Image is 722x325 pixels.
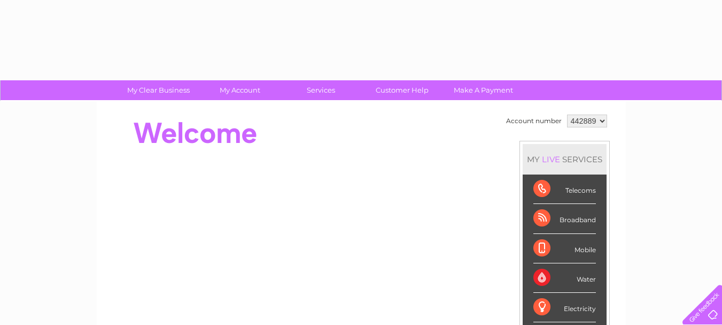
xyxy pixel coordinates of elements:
div: Electricity [533,293,596,322]
div: Water [533,263,596,293]
a: Make A Payment [439,80,527,100]
td: Account number [503,112,564,130]
a: My Account [196,80,284,100]
div: Telecoms [533,175,596,204]
div: MY SERVICES [523,144,607,175]
a: Customer Help [358,80,446,100]
div: Broadband [533,204,596,233]
div: LIVE [540,154,562,164]
a: Services [277,80,365,100]
a: My Clear Business [114,80,203,100]
div: Mobile [533,234,596,263]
